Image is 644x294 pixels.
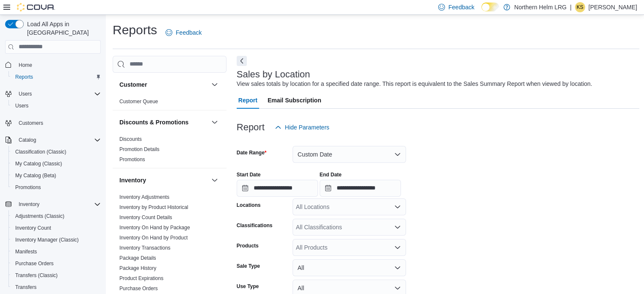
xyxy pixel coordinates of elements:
button: Hide Parameters [271,119,333,136]
p: | [570,2,572,12]
a: Customer Queue [119,99,158,104]
a: Transfers [12,282,40,292]
span: Report [238,92,257,109]
div: Discounts & Promotions [113,134,227,168]
a: My Catalog (Beta) [12,170,60,181]
input: Dark Mode [481,3,499,11]
a: Reports [12,72,36,82]
a: Inventory Manager (Classic) [12,235,82,245]
span: Classification (Classic) [15,148,66,155]
span: Hide Parameters [285,123,329,132]
button: Purchase Orders [8,258,104,269]
a: My Catalog (Classic) [12,159,66,169]
a: Package Details [119,255,156,261]
button: Open list of options [394,244,401,251]
span: Inventory [19,201,39,208]
span: Transfers [15,284,36,291]
button: My Catalog (Classic) [8,158,104,170]
button: Transfers [8,281,104,293]
span: My Catalog (Beta) [12,170,101,181]
button: Manifests [8,246,104,258]
span: Package History [119,265,156,272]
button: Customer [210,80,220,90]
span: Purchase Orders [12,258,101,269]
a: Inventory by Product Historical [119,204,188,210]
span: Transfers [12,282,101,292]
label: Use Type [237,283,259,290]
span: Inventory Transactions [119,245,171,251]
span: Reports [15,74,33,80]
span: Inventory Manager (Classic) [12,235,101,245]
a: Customers [15,118,47,128]
button: Catalog [2,134,104,146]
a: Home [15,60,36,70]
button: All [293,259,406,276]
label: Start Date [237,171,261,178]
button: My Catalog (Beta) [8,170,104,181]
a: Classification (Classic) [12,147,70,157]
span: Promotion Details [119,146,160,153]
label: Sale Type [237,263,260,269]
button: Discounts & Promotions [210,117,220,127]
label: End Date [320,171,342,178]
a: Adjustments (Classic) [12,211,68,221]
span: Inventory Count [12,223,101,233]
span: Promotions [15,184,41,191]
span: Users [15,102,28,109]
span: Inventory by Product Historical [119,204,188,211]
span: Inventory Manager (Classic) [15,236,79,243]
button: Customer [119,80,208,89]
div: Customer [113,96,227,110]
button: Inventory Manager (Classic) [8,234,104,246]
label: Products [237,242,259,249]
button: Open list of options [394,224,401,231]
span: Home [19,62,32,69]
h3: Report [237,122,265,132]
button: Inventory [15,199,43,209]
button: Discounts & Promotions [119,118,208,126]
div: View sales totals by location for a specified date range. This report is equivalent to the Sales ... [237,80,592,88]
span: Promotions [119,156,145,163]
span: My Catalog (Beta) [15,172,56,179]
span: Discounts [119,136,142,143]
span: Customer Queue [119,98,158,105]
span: Inventory Count Details [119,214,172,221]
input: Press the down key to open a popover containing a calendar. [320,180,401,197]
label: Classifications [237,222,273,229]
button: Inventory [210,175,220,185]
span: Manifests [15,248,37,255]
span: Adjustments (Classic) [15,213,64,220]
a: Promotion Details [119,146,160,152]
span: Feedback [448,3,474,11]
img: Cova [17,3,55,11]
h3: Discounts & Promotions [119,118,188,126]
span: Customers [15,118,101,128]
h1: Reports [113,22,157,38]
span: Transfers (Classic) [15,272,58,279]
span: Inventory Adjustments [119,194,169,201]
a: Feedback [162,24,205,41]
span: Adjustments (Classic) [12,211,101,221]
a: Promotions [12,182,44,192]
a: Inventory Count [12,223,55,233]
input: Press the down key to open a popover containing a calendar. [237,180,318,197]
a: Inventory Adjustments [119,194,169,200]
a: Users [12,101,32,111]
span: KS [577,2,583,12]
span: Purchase Orders [119,285,158,292]
span: Catalog [19,137,36,143]
a: Package History [119,265,156,271]
span: Users [12,101,101,111]
span: Feedback [176,28,202,37]
a: Manifests [12,247,40,257]
a: Inventory Count Details [119,214,172,220]
a: Inventory On Hand by Product [119,235,188,241]
span: Promotions [12,182,101,192]
p: [PERSON_NAME] [589,2,637,12]
label: Date Range [237,149,267,156]
span: Load All Apps in [GEOGRAPHIC_DATA] [24,20,101,37]
button: Home [2,59,104,71]
button: Transfers (Classic) [8,269,104,281]
span: Users [19,91,32,97]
